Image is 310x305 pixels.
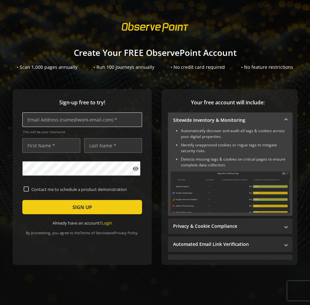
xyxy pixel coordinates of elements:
[22,138,80,153] input: First Name *
[22,112,142,127] input: Email Address (name@work-email.com) *
[181,128,290,140] li: Automatically discover and audit all tags & cookies across your digital properties.
[168,128,293,216] div: Sitewide Inventory & Monitoring
[132,165,139,172] mat-icon: visibility
[102,220,112,226] a: Login
[173,241,280,247] mat-panel-title: Automated Email Link Verification
[171,64,225,70] div: • No credit card required
[94,64,154,70] div: • Run 100 Journeys annually
[23,130,142,134] span: This will be your Username
[181,156,290,168] li: Detects missing tags & cookies on critical pages to ensure complete data collection.
[168,112,293,128] mat-expansion-panel-header: Sitewide Inventory & Monitoring
[168,218,293,234] mat-expansion-panel-header: Privacy & Cookie Compliance
[173,117,280,123] mat-panel-title: Sitewide Inventory & Monitoring
[72,201,92,213] span: SIGN UP
[168,255,293,270] mat-expansion-panel-header: Performance Monitoring with Web Vitals
[171,171,290,213] img: Sitewide Inventory & Monitoring
[17,64,77,70] div: • Scan 1,000 pages annually
[181,142,290,154] li: Identify unapproved cookies or rogue tags to mitigate security risks.
[84,138,142,153] input: Last Name *
[173,223,280,229] mat-panel-title: Privacy & Cookie Compliance
[168,99,288,106] span: Your free account will include:
[22,200,142,214] button: SIGN UP
[241,64,293,70] div: • No feature restrictions
[29,186,141,192] label: Contact me to schedule a product demonstration
[22,99,142,106] span: Sign-up free to try!
[173,259,280,266] mat-panel-title: Performance Monitoring with Web Vitals
[80,230,108,235] a: Terms of Service
[168,237,293,252] mat-expansion-panel-header: Automated Email Link Verification
[114,230,138,235] a: Privacy Policy
[22,220,142,226] div: Already have an account?
[22,226,142,235] div: By proceeding, you agree to the and .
